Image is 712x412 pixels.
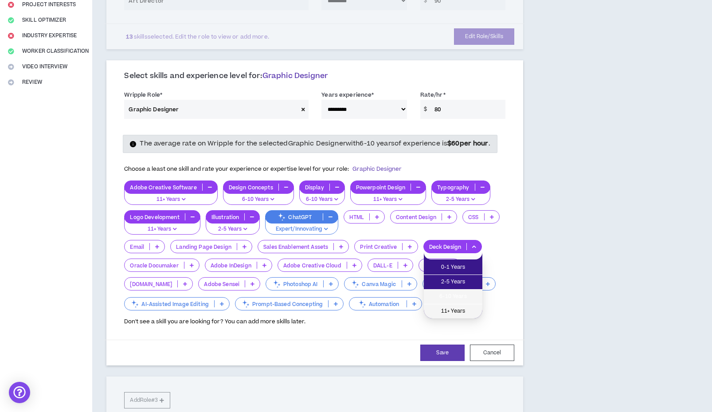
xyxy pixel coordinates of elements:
p: Illustration [206,214,245,220]
button: 6-10 Years [299,188,345,205]
span: 0-1 Years [429,263,477,272]
p: 6-10 Years [305,196,339,204]
span: Graphic Designer [352,165,402,173]
p: Typography [432,184,474,191]
span: 2-5 Years [429,277,477,287]
p: Content Design [391,214,442,220]
p: Display [300,184,329,191]
button: Cancel [470,345,514,361]
button: Save [420,345,465,361]
p: Email [125,243,149,250]
p: Photoshop AI [266,281,323,287]
p: Powerpoint Design [351,184,411,191]
span: info-circle [130,141,136,147]
button: 2-5 Years [206,218,260,235]
button: 11+ Years [124,188,217,205]
p: CSS [463,214,484,220]
p: Expert/Innovating [271,225,333,233]
p: Design Concepts [223,184,278,191]
p: Adobe Creative Software [125,184,202,191]
button: Expert/Innovating [265,218,338,235]
p: Deck Design [424,243,467,250]
span: 11+ Years [429,306,477,316]
p: Logo Development [125,214,184,220]
p: HTML [344,214,369,220]
p: Adobe Sensei [199,281,245,287]
p: Lensa [419,262,445,269]
label: Rate/hr [420,88,446,102]
p: Landing Page Design [171,243,237,250]
span: Select skills and experience level for: [124,71,328,81]
p: Print Creative [355,243,402,250]
p: ChatGPT [266,214,323,220]
p: Sales Enablement Assets [258,243,333,250]
p: 11+ Years [130,196,211,204]
p: Automation [349,301,407,307]
span: Choose a least one skill and rate your experience or expertise level for your role: [124,165,402,173]
p: 6-10 Years [229,196,288,204]
p: [DOMAIN_NAME] [125,281,177,287]
p: Adobe Creative Cloud [278,262,347,269]
input: (e.g. User Experience, Visual & UI, Technical PM, etc.) [124,100,298,119]
button: 11+ Years [350,188,426,205]
button: 6-10 Years [223,188,294,205]
span: The average rate on Wripple for the selected Graphic Designer with 6-10 years of experience is . [140,139,490,148]
p: Prompt-Based Concepting [235,301,328,307]
p: DALL-E [368,262,398,269]
strong: $ 60 per hour [447,139,489,148]
label: Years experience [321,88,374,102]
p: 2-5 Years [437,196,484,204]
input: Ex. $75 [430,100,505,119]
p: AI-Assisted Image Editing [125,301,214,307]
div: Open Intercom Messenger [9,382,30,403]
span: Don't see a skill you are looking for? You can add more skills later. [124,318,305,326]
span: $ [420,100,430,119]
p: Adobe InDesign [205,262,257,269]
p: 11+ Years [130,225,194,233]
p: 2-5 Years [211,225,254,233]
p: 11+ Years [356,196,420,204]
span: 6-10 Years [429,292,477,302]
label: Wripple Role [124,88,162,102]
button: 2-5 Years [431,188,490,205]
p: Oracle Documaker [125,262,184,269]
button: 11+ Years [124,218,200,235]
span: Graphic Designer [262,71,328,81]
p: Canva Magic [344,281,402,287]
